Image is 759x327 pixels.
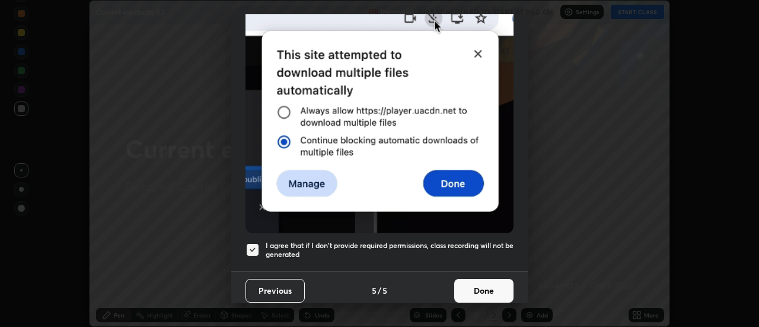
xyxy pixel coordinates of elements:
h4: 5 [382,284,387,297]
button: Previous [245,279,305,303]
button: Done [454,279,514,303]
h5: I agree that if I don't provide required permissions, class recording will not be generated [266,241,514,259]
h4: 5 [372,284,377,297]
h4: / [378,284,381,297]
